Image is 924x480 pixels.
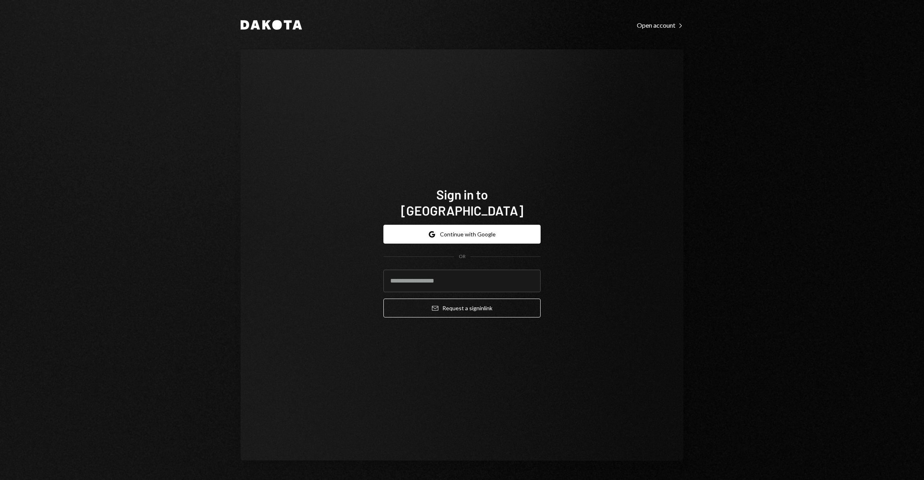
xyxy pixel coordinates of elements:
a: Open account [637,20,683,29]
button: Continue with Google [383,225,541,244]
div: Open account [637,21,683,29]
div: OR [459,253,466,260]
button: Request a signinlink [383,299,541,317]
h1: Sign in to [GEOGRAPHIC_DATA] [383,186,541,218]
